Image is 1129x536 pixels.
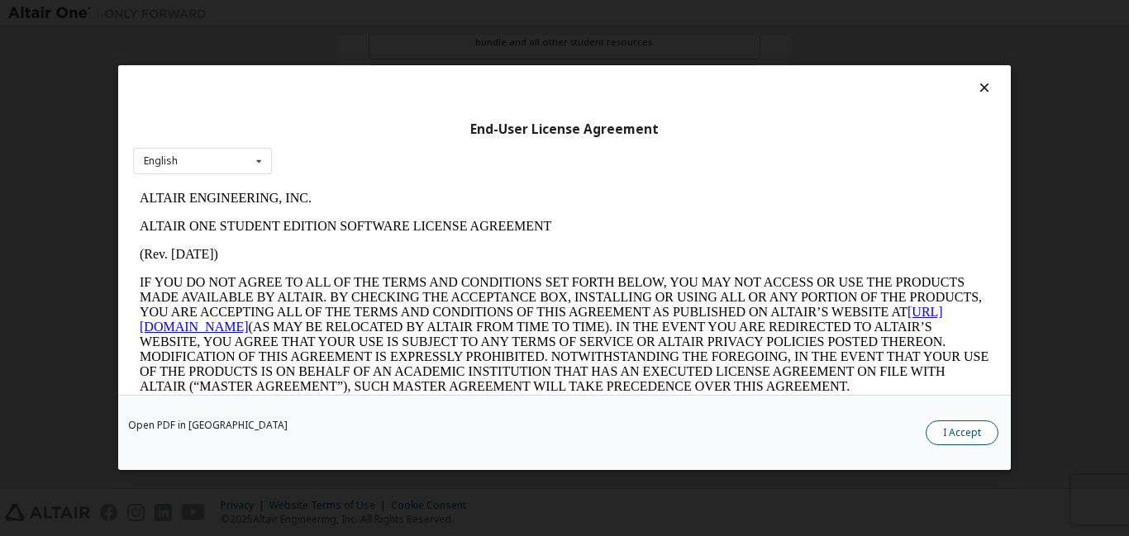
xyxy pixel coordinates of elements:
p: This Altair One Student Edition Software License Agreement (“Agreement”) is between Altair Engine... [7,223,856,282]
p: ALTAIR ONE STUDENT EDITION SOFTWARE LICENSE AGREEMENT [7,35,856,50]
div: End-User License Agreement [133,121,996,138]
button: I Accept [926,421,998,446]
div: English [144,156,178,166]
p: (Rev. [DATE]) [7,63,856,78]
p: ALTAIR ENGINEERING, INC. [7,7,856,21]
a: Open PDF in [GEOGRAPHIC_DATA] [128,421,288,431]
p: IF YOU DO NOT AGREE TO ALL OF THE TERMS AND CONDITIONS SET FORTH BELOW, YOU MAY NOT ACCESS OR USE... [7,91,856,210]
a: [URL][DOMAIN_NAME] [7,121,810,149]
